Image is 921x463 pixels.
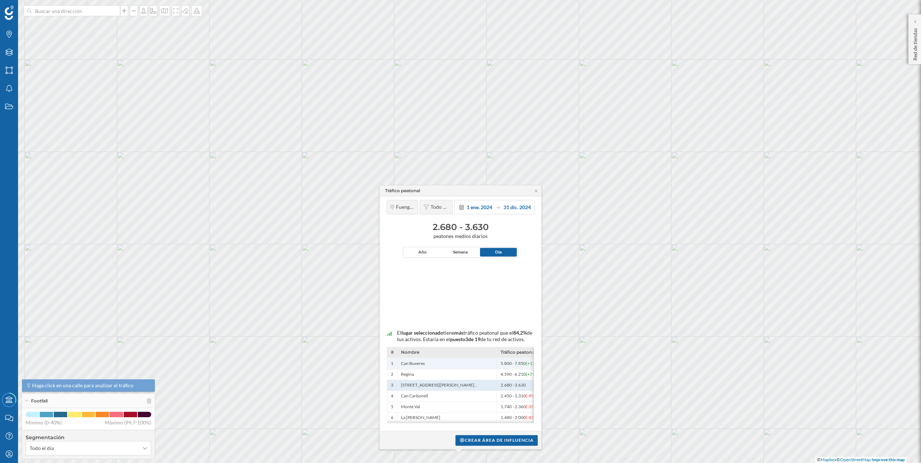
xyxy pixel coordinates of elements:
span: peatones medios diarios [383,233,538,239]
span: de [468,336,473,343]
span: 5.800 - 7.850 [501,361,542,366]
span: Can Carbonell [401,393,428,399]
span: Semana [453,249,468,256]
span: (+116%) [526,361,542,366]
span: Can Buxeres [401,361,425,366]
p: Red de tiendas [912,25,919,61]
span: La [PERSON_NAME] [401,415,440,421]
span: Fuengirola [396,204,414,210]
span: 6 [391,415,393,421]
a: Improve this map [872,457,905,462]
span: 2.450 - 3.310 [501,393,536,399]
span: tráfico peatonal que el [463,330,513,336]
span: (-9%) [526,393,536,399]
span: (-35%) [526,404,539,410]
span: 84,2% [513,330,527,336]
span: Todo el día [431,204,449,210]
h4: Segmentación [26,434,151,441]
span: 1.480 - 2.000 [501,415,539,421]
span: [STREET_ADDRESS][PERSON_NAME]… [401,383,477,388]
span: 5 [391,404,393,410]
span: 2 [391,372,393,378]
span: Mínimo (0-40%) [26,419,62,426]
span: (+71%) [526,372,540,377]
span: lugar seleccionado [401,330,443,336]
span: Haga click en una calle para analizar el tráfico [32,382,134,389]
div: Tráfico peatonal [385,188,420,194]
span: Footfall [31,398,48,404]
span: El [397,330,401,336]
span: 19 [475,336,480,343]
span: 3 [465,336,468,343]
span: 1 ene. 2024 [467,204,492,210]
span: 31 dic. 2024 [503,204,531,210]
span: 1 [391,361,393,366]
img: Geoblink Logo [5,5,14,20]
span: 4.590 - 6.210 [501,372,540,378]
span: Soporte [14,5,40,12]
a: OpenStreetMap [840,457,871,462]
span: (-45%) [526,415,539,420]
span: Día [495,249,502,256]
div: © © [815,457,907,463]
span: Tráfico peatonal en el tramo [501,350,544,355]
span: 2.680 - 3.630 [501,383,527,388]
span: Regina [401,372,414,378]
span: más [454,330,463,336]
span: Todo el día [30,445,54,452]
a: Mapbox [821,457,837,462]
span: tiene [443,330,454,336]
span: 1.740 - 2.360 [501,404,539,410]
span: Año [418,249,427,256]
span: # [391,350,393,355]
span: de tu red de activos. [480,336,525,343]
span: de tus activos. Estaría en el [397,330,532,343]
span: Monte Val [401,404,420,410]
h3: 2.680 - 3.630 [383,221,538,233]
span: Máximo (99,7-100%) [105,419,151,426]
img: intelligent_assistant_bucket_2.svg [387,331,392,336]
span: puesto [450,336,465,343]
span: 4 [391,393,393,399]
span: 3 [391,383,393,388]
span: Nombre [401,350,419,355]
